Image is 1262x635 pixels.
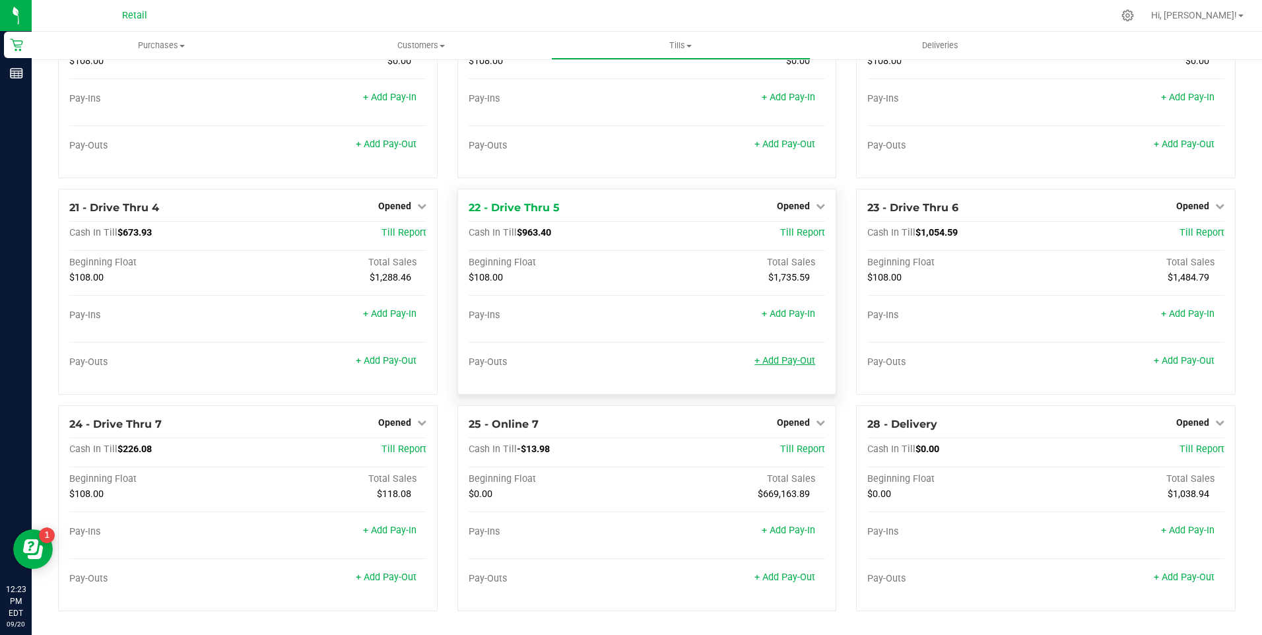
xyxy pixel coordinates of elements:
[469,488,492,500] span: $0.00
[363,308,416,319] a: + Add Pay-In
[867,488,891,500] span: $0.00
[382,444,426,455] a: Till Report
[469,356,647,368] div: Pay-Outs
[1161,92,1214,103] a: + Add Pay-In
[469,473,647,485] div: Beginning Float
[1176,201,1209,211] span: Opened
[762,92,815,103] a: + Add Pay-In
[517,444,550,455] span: -$13.98
[69,473,248,485] div: Beginning Float
[10,67,23,80] inline-svg: Reports
[69,444,117,455] span: Cash In Till
[1154,572,1214,583] a: + Add Pay-Out
[754,355,815,366] a: + Add Pay-Out
[754,139,815,150] a: + Add Pay-Out
[867,201,958,214] span: 23 - Drive Thru 6
[1179,227,1224,238] a: Till Report
[69,418,162,430] span: 24 - Drive Thru 7
[291,32,550,59] a: Customers
[867,573,1046,585] div: Pay-Outs
[754,572,815,583] a: + Add Pay-Out
[32,32,291,59] a: Purchases
[69,356,248,368] div: Pay-Outs
[356,139,416,150] a: + Add Pay-Out
[378,417,411,428] span: Opened
[915,227,958,238] span: $1,054.59
[363,525,416,536] a: + Add Pay-In
[777,417,810,428] span: Opened
[552,40,810,51] span: Tills
[69,257,248,269] div: Beginning Float
[69,573,248,585] div: Pay-Outs
[469,272,503,283] span: $108.00
[1151,10,1237,20] span: Hi, [PERSON_NAME]!
[1046,473,1224,485] div: Total Sales
[777,201,810,211] span: Opened
[292,40,550,51] span: Customers
[1154,355,1214,366] a: + Add Pay-Out
[867,55,902,67] span: $108.00
[762,308,815,319] a: + Add Pay-In
[117,444,152,455] span: $226.08
[248,473,426,485] div: Total Sales
[647,473,825,485] div: Total Sales
[469,526,647,538] div: Pay-Ins
[1176,417,1209,428] span: Opened
[13,529,53,569] iframe: Resource center
[10,38,23,51] inline-svg: Retail
[69,227,117,238] span: Cash In Till
[1161,308,1214,319] a: + Add Pay-In
[6,619,26,629] p: 09/20
[469,55,503,67] span: $108.00
[904,40,976,51] span: Deliveries
[69,526,248,538] div: Pay-Ins
[811,32,1070,59] a: Deliveries
[117,227,152,238] span: $673.93
[69,310,248,321] div: Pay-Ins
[867,526,1046,538] div: Pay-Ins
[69,272,104,283] span: $108.00
[69,201,159,214] span: 21 - Drive Thru 4
[867,310,1046,321] div: Pay-Ins
[647,257,825,269] div: Total Sales
[69,93,248,105] div: Pay-Ins
[377,488,411,500] span: $118.08
[1168,272,1209,283] span: $1,484.79
[867,227,915,238] span: Cash In Till
[762,525,815,536] a: + Add Pay-In
[1046,257,1224,269] div: Total Sales
[915,444,939,455] span: $0.00
[32,40,291,51] span: Purchases
[1168,488,1209,500] span: $1,038.94
[469,573,647,585] div: Pay-Outs
[1119,9,1136,22] div: Manage settings
[69,55,104,67] span: $108.00
[780,444,825,455] a: Till Report
[370,272,411,283] span: $1,288.46
[387,55,411,67] span: $0.00
[363,92,416,103] a: + Add Pay-In
[122,10,147,21] span: Retail
[469,227,517,238] span: Cash In Till
[551,32,811,59] a: Tills
[469,93,647,105] div: Pay-Ins
[780,227,825,238] a: Till Report
[867,272,902,283] span: $108.00
[39,527,55,543] iframe: Resource center unread badge
[248,257,426,269] div: Total Sales
[1185,55,1209,67] span: $0.00
[867,444,915,455] span: Cash In Till
[469,201,560,214] span: 22 - Drive Thru 5
[1154,139,1214,150] a: + Add Pay-Out
[867,473,1046,485] div: Beginning Float
[1161,525,1214,536] a: + Add Pay-In
[378,201,411,211] span: Opened
[382,227,426,238] a: Till Report
[1179,444,1224,455] span: Till Report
